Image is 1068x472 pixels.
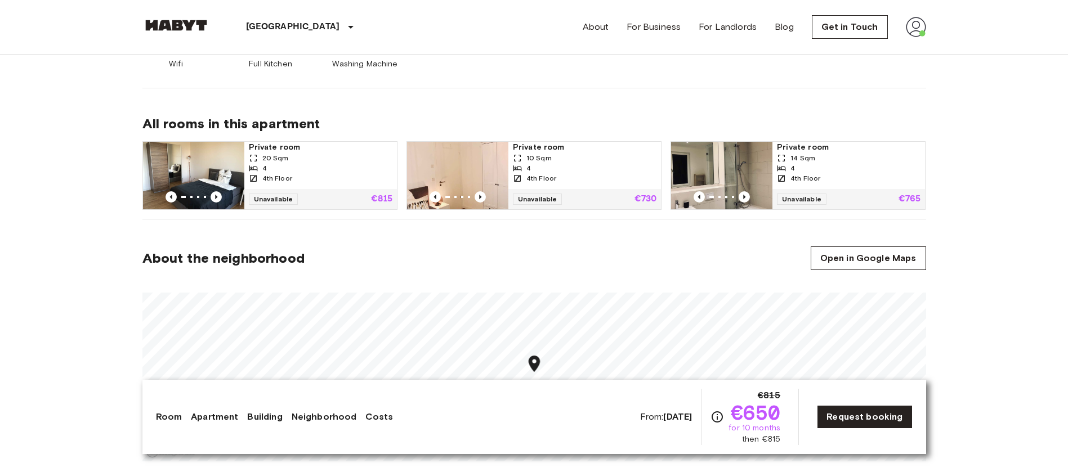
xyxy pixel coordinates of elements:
[292,410,357,424] a: Neighborhood
[634,195,657,204] p: €730
[475,191,486,203] button: Previous image
[526,173,556,183] span: 4th Floor
[262,163,267,173] span: 4
[731,402,781,422] span: €650
[742,434,780,445] span: then €815
[247,410,282,424] a: Building
[790,173,820,183] span: 4th Floor
[583,20,609,34] a: About
[262,153,289,163] span: 20 Sqm
[526,153,552,163] span: 10 Sqm
[811,246,926,270] a: Open in Google Maps
[817,405,912,429] a: Request booking
[166,191,177,203] button: Previous image
[710,410,724,424] svg: Check cost overview for full price breakdown. Please note that discounts apply to new joiners onl...
[191,410,238,424] a: Apartment
[627,20,681,34] a: For Business
[143,142,244,209] img: Marketing picture of unit DE-01-002-004-03HF
[513,142,656,153] span: Private room
[524,354,544,377] div: Map marker
[739,191,750,203] button: Previous image
[407,142,508,209] img: Marketing picture of unit DE-01-002-004-02HF
[671,141,926,210] a: Marketing picture of unit DE-01-002-004-01HFPrevious imagePrevious imagePrivate room14 Sqm44th Fl...
[777,194,826,205] span: Unavailable
[142,293,926,461] canvas: Map
[169,59,183,70] span: Wifi
[211,191,222,203] button: Previous image
[899,195,921,204] p: €765
[142,115,926,132] span: All rooms in this apartment
[156,410,182,424] a: Room
[262,173,292,183] span: 4th Floor
[663,411,692,422] b: [DATE]
[694,191,705,203] button: Previous image
[406,141,662,210] a: Marketing picture of unit DE-01-002-004-02HFPrevious imagePrevious imagePrivate room10 Sqm44th Fl...
[729,422,780,434] span: for 10 months
[671,142,772,209] img: Marketing picture of unit DE-01-002-004-01HF
[812,15,888,39] a: Get in Touch
[640,411,692,423] span: From:
[526,163,531,173] span: 4
[790,163,795,173] span: 4
[513,194,562,205] span: Unavailable
[790,153,815,163] span: 14 Sqm
[758,389,781,402] span: €815
[142,141,397,210] a: Marketing picture of unit DE-01-002-004-03HFPrevious imagePrevious imagePrivate room20 Sqm44th Fl...
[699,20,757,34] a: For Landlords
[246,20,340,34] p: [GEOGRAPHIC_DATA]
[906,17,926,37] img: avatar
[371,195,392,204] p: €815
[775,20,794,34] a: Blog
[142,250,305,267] span: About the neighborhood
[430,191,441,203] button: Previous image
[249,142,392,153] span: Private room
[142,20,210,31] img: Habyt
[249,194,298,205] span: Unavailable
[365,410,393,424] a: Costs
[777,142,920,153] span: Private room
[249,59,292,70] span: Full Kitchen
[332,59,397,70] span: Washing Machine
